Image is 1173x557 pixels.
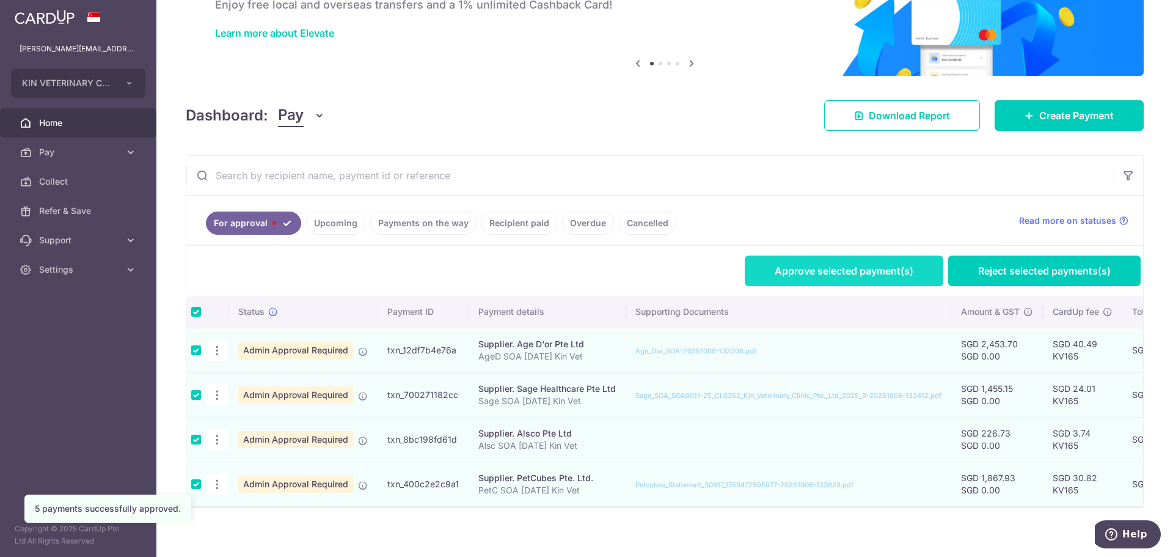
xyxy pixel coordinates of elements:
[626,296,951,328] th: Supporting Documents
[478,472,616,484] div: Supplier. PetCubes Pte. Ltd.
[238,386,353,404] span: Admin Approval Required
[478,350,616,363] p: AgeD SOA [DATE] Kin Vet
[238,476,353,493] span: Admin Approval Required
[39,175,120,188] span: Collect
[1043,417,1122,462] td: SGD 3.74 KV165
[1043,372,1122,417] td: SGD 24.01 KV165
[378,462,469,506] td: txn_400c2e2c9a1
[370,212,477,235] a: Payments on the way
[824,100,980,131] a: Download Report
[278,104,325,127] button: Pay
[11,68,145,98] button: KIN VETERINARY CLINIC PTE. LTD.
[1019,215,1116,227] span: Read more on statuses
[478,383,616,395] div: Supplier. Sage Healthcare Pte Ltd
[951,417,1043,462] td: SGD 226.73 SGD 0.00
[186,156,1114,195] input: Search by recipient name, payment id or reference
[1095,520,1161,551] iframe: Opens a widget where you can find more information
[478,427,616,440] div: Supplier. Alsco Pte Ltd
[186,105,268,127] h4: Dashboard:
[619,212,676,235] a: Cancelled
[951,328,1043,372] td: SGD 2,453.70 SGD 0.00
[238,306,265,318] span: Status
[1132,306,1172,318] span: Total amt.
[635,391,941,400] a: Sage_SOA_SOA0011-25_CL0352_Kin_Veterinary_Clinic_Pte._Ltd_2025_9-20251006-133412.pdf
[238,431,353,448] span: Admin Approval Required
[1043,462,1122,506] td: SGD 30.82 KV165
[39,264,120,276] span: Settings
[306,212,365,235] a: Upcoming
[22,77,112,89] span: KIN VETERINARY CLINIC PTE. LTD.
[478,395,616,407] p: Sage SOA [DATE] Kin Vet
[378,417,469,462] td: txn_8bc198fd61d
[478,338,616,350] div: Supplier. Age D'or Pte Ltd
[215,27,334,39] a: Learn more about Elevate
[961,306,1020,318] span: Amount & GST
[15,10,75,24] img: CardUp
[995,100,1144,131] a: Create Payment
[39,146,120,158] span: Pay
[378,296,469,328] th: Payment ID
[378,328,469,372] td: txn_12df7b4e76a
[635,481,853,489] a: Petcubes_Statement_30817_1759472595977-20251006-133629.pdf
[1053,306,1099,318] span: CardUp fee
[39,117,120,129] span: Home
[238,342,353,359] span: Admin Approval Required
[20,43,137,55] p: [PERSON_NAME][EMAIL_ADDRESS][DOMAIN_NAME]
[1043,328,1122,372] td: SGD 40.49 KV165
[948,256,1141,286] a: Reject selected payments(s)
[469,296,626,328] th: Payment details
[378,372,469,417] td: txn_700271182cc
[745,256,943,286] a: Approve selected payment(s)
[635,347,756,355] a: Age_Dor_SOA-20251006-133306.pdf
[481,212,557,235] a: Recipient paid
[1019,215,1128,227] a: Read more on statuses
[35,503,181,515] div: 5 payments successfully approved.
[39,234,120,246] span: Support
[278,104,304,127] span: Pay
[206,212,301,235] a: For approval
[478,440,616,452] p: Alsc SOA [DATE] Kin Vet
[1039,108,1114,123] span: Create Payment
[951,372,1043,417] td: SGD 1,455.15 SGD 0.00
[869,108,950,123] span: Download Report
[39,205,120,217] span: Refer & Save
[478,484,616,496] p: PetC SOA [DATE] Kin Vet
[951,462,1043,506] td: SGD 1,867.93 SGD 0.00
[562,212,614,235] a: Overdue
